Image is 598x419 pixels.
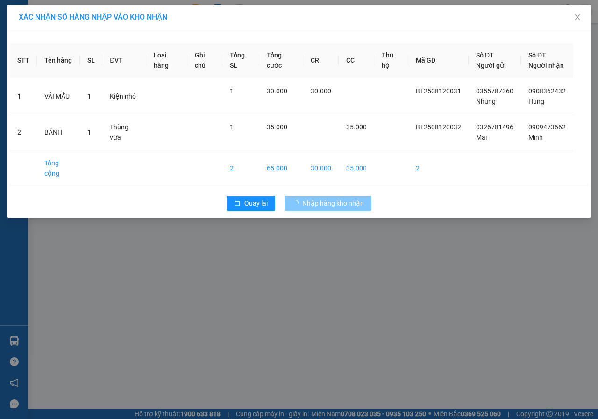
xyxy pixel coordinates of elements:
span: TB Dương [4,20,37,29]
span: 30.000 [311,87,331,95]
span: rollback [234,200,241,207]
span: 1 [87,92,91,100]
td: 1 [10,78,37,114]
th: CC [339,43,374,78]
span: 0908362432 [528,87,566,95]
th: Tổng SL [222,43,259,78]
th: Thu hộ [374,43,408,78]
span: Quận 5 [26,10,50,19]
td: 35.000 [339,150,374,186]
span: 60.000 [79,48,102,57]
td: Thùng vừa [102,114,146,150]
span: 0903395000 [4,30,46,39]
span: 0909473662 [528,123,566,131]
span: Nhung [476,98,496,105]
td: Tổng cộng [37,150,80,186]
th: Loại hàng [146,43,188,78]
button: rollbackQuay lại [227,196,275,211]
span: 35.000 [267,123,287,131]
span: Mai [476,134,487,141]
th: Ghi chú [187,43,222,78]
span: Số ĐT [476,51,494,59]
span: 0355787360 [476,87,513,95]
th: SL [80,43,102,78]
span: 0 [15,48,19,57]
span: 1 [230,123,234,131]
th: ĐVT [102,43,146,78]
span: 35.000 [346,123,367,131]
span: 30.000 [267,87,287,95]
th: CR [303,43,339,78]
span: loading [292,200,302,206]
span: BT2508120031 [416,87,461,95]
span: close [574,14,581,21]
td: 30.000 [303,150,339,186]
td: CC: [67,46,139,59]
td: Kiện nhỏ [102,78,146,114]
span: Bé ba [68,20,87,29]
p: Nhận: [68,10,139,19]
th: Mã GD [408,43,469,78]
span: Người nhận [528,62,564,69]
span: 0326781496 [476,123,513,131]
td: VẢI MẪU [37,78,80,114]
span: XÁC NHẬN SỐ HÀNG NHẬP VÀO KHO NHẬN [19,13,167,21]
td: 2 [10,114,37,150]
span: 1 [87,128,91,136]
td: BÁNH [37,114,80,150]
td: 65.000 [259,150,303,186]
span: Minh [528,134,543,141]
span: 1 [230,87,234,95]
span: Quay lại [244,198,268,208]
span: 0395393975 [68,30,110,39]
span: Số ĐT [528,51,546,59]
td: 2 [408,150,469,186]
td: CR: [3,46,68,59]
span: Người gửi [476,62,506,69]
span: Mỹ Tho [88,10,113,19]
button: Close [564,5,591,31]
span: Nhập hàng kho nhận [302,198,364,208]
span: BT2508120032 [416,123,461,131]
p: Gửi từ: [4,10,67,19]
th: Tổng cước [259,43,303,78]
span: 2 [134,63,139,73]
td: 2 [222,150,259,186]
th: STT [10,43,37,78]
span: Hùng [528,98,544,105]
th: Tên hàng [37,43,80,78]
span: SL: [123,64,134,73]
span: 2 - Kiện vừa (pt) [4,64,57,72]
button: Nhập hàng kho nhận [285,196,371,211]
